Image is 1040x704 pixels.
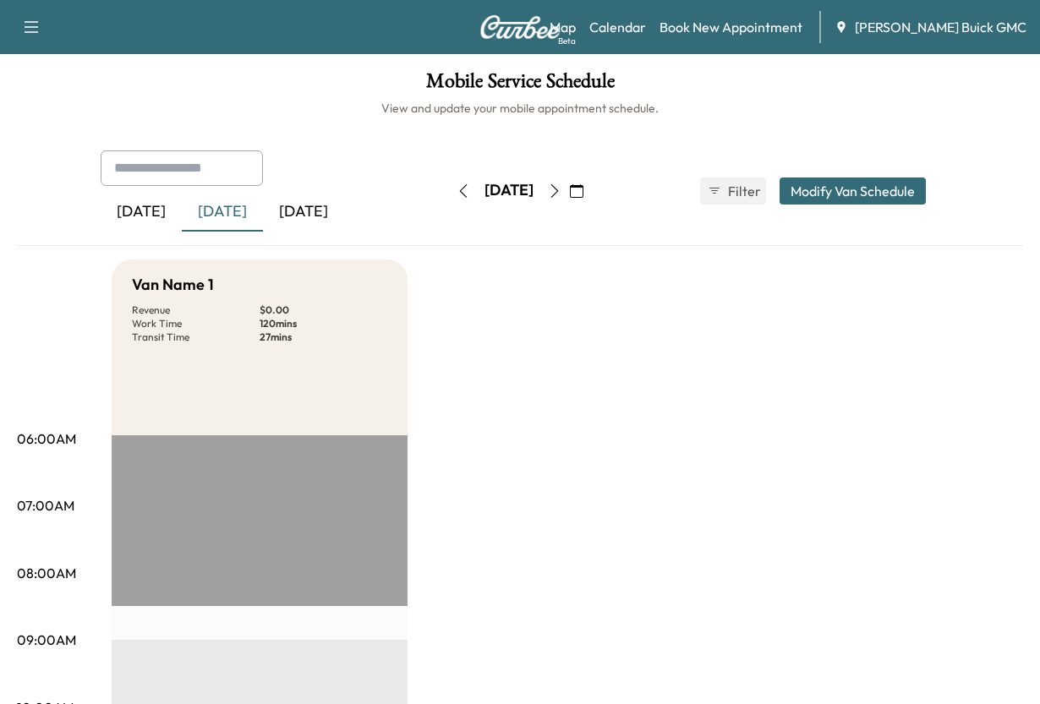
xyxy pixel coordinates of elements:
div: [DATE] [182,193,263,232]
h5: Van Name 1 [132,273,214,297]
div: [DATE] [263,193,344,232]
a: Book New Appointment [660,17,802,37]
p: 08:00AM [17,563,76,583]
a: Calendar [589,17,646,37]
a: MapBeta [550,17,576,37]
p: Transit Time [132,330,260,344]
h6: View and update your mobile appointment schedule. [17,100,1023,117]
button: Modify Van Schedule [780,177,926,205]
p: 07:00AM [17,495,74,516]
div: Beta [558,35,576,47]
button: Filter [700,177,766,205]
h1: Mobile Service Schedule [17,71,1023,100]
p: $ 0.00 [260,303,387,317]
p: 27 mins [260,330,387,344]
p: 06:00AM [17,428,76,449]
div: [DATE] [484,180,534,201]
p: 120 mins [260,317,387,330]
img: Curbee Logo [479,15,561,39]
span: [PERSON_NAME] Buick GMC [855,17,1026,37]
p: Revenue [132,303,260,317]
p: 09:00AM [17,630,76,650]
div: [DATE] [101,193,182,232]
p: Work Time [132,317,260,330]
span: Filter [728,181,758,201]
